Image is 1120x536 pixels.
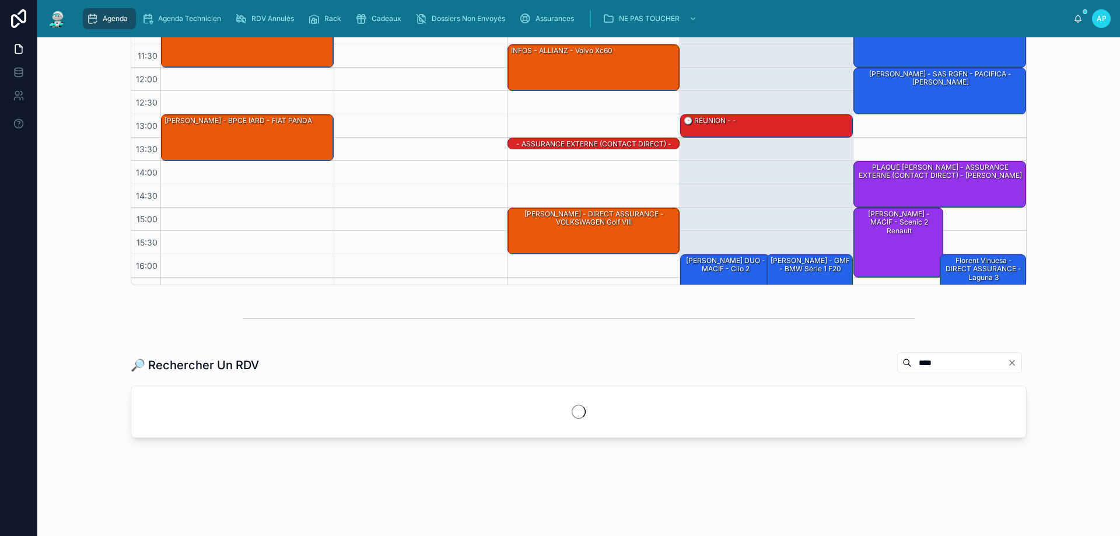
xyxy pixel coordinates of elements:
[510,45,614,56] div: INFOS - ALLIANZ - Volvo xc60
[134,237,160,247] span: 15:30
[508,208,680,254] div: [PERSON_NAME] - DIRECT ASSURANCE - VOLKSWAGEN Golf VIII
[1097,14,1107,23] span: AP
[940,255,1025,300] div: Florent Vinuesa - DIRECT ASSURANCE - laguna 3
[138,8,229,29] a: Agenda Technicien
[1007,358,1021,367] button: Clear
[856,69,1025,88] div: [PERSON_NAME] - SAS RGFN - PACIFICA - [PERSON_NAME]
[135,51,160,61] span: 11:30
[133,191,160,201] span: 14:30
[158,14,221,23] span: Agenda Technicien
[854,162,1025,207] div: PLAQUE [PERSON_NAME] - ASSURANCE EXTERNE (CONTACT DIRECT) - [PERSON_NAME]
[163,115,313,126] div: [PERSON_NAME] - BPCE IARD - FIAT PANDA
[133,284,160,294] span: 16:30
[508,45,680,90] div: INFOS - ALLIANZ - Volvo xc60
[942,255,1025,283] div: Florent Vinuesa - DIRECT ASSURANCE - laguna 3
[510,209,679,228] div: [PERSON_NAME] - DIRECT ASSURANCE - VOLKSWAGEN Golf VIII
[599,8,703,29] a: NE PAS TOUCHER
[619,14,680,23] span: NE PAS TOUCHER
[131,357,259,373] h1: 🔎 Rechercher Un RDV
[162,22,333,67] div: 11:00 – 12:00: JUAN Joshua - L'OLIVIER - Hyundai I30
[133,261,160,271] span: 16:00
[232,8,302,29] a: RDV Annulés
[856,209,942,236] div: [PERSON_NAME] - MACIF - scenic 2 renault
[133,97,160,107] span: 12:30
[251,14,294,23] span: RDV Annulés
[133,74,160,84] span: 12:00
[103,14,128,23] span: Agenda
[508,138,680,150] div: - ASSURANCE EXTERNE (CONTACT DIRECT) - Bmw
[304,8,349,29] a: Rack
[47,9,68,28] img: App logo
[682,255,769,275] div: [PERSON_NAME] DUO - MACIF - clio 2
[767,255,852,300] div: [PERSON_NAME] - GMF - BMW série 1 f20
[769,255,852,275] div: [PERSON_NAME] - GMF - BMW série 1 f20
[134,214,160,224] span: 15:00
[133,121,160,131] span: 13:00
[412,8,513,29] a: Dossiers Non Envoyés
[682,115,737,126] div: 🕒 RÉUNION - -
[854,68,1025,114] div: [PERSON_NAME] - SAS RGFN - PACIFICA - [PERSON_NAME]
[372,14,401,23] span: Cadeaux
[77,6,1073,31] div: scrollable content
[856,162,1025,181] div: PLAQUE [PERSON_NAME] - ASSURANCE EXTERNE (CONTACT DIRECT) - [PERSON_NAME]
[516,8,582,29] a: Assurances
[854,22,1025,67] div: 11:00 – 12:00: Fonseca sébastien - ALLIANZ - alfa roméo
[133,144,160,154] span: 13:30
[510,139,679,158] div: - ASSURANCE EXTERNE (CONTACT DIRECT) - Bmw
[681,255,769,300] div: [PERSON_NAME] DUO - MACIF - clio 2
[535,14,574,23] span: Assurances
[432,14,505,23] span: Dossiers Non Envoyés
[352,8,409,29] a: Cadeaux
[162,115,333,160] div: [PERSON_NAME] - BPCE IARD - FIAT PANDA
[681,115,852,137] div: 🕒 RÉUNION - -
[854,208,943,277] div: [PERSON_NAME] - MACIF - scenic 2 renault
[324,14,341,23] span: Rack
[133,167,160,177] span: 14:00
[83,8,136,29] a: Agenda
